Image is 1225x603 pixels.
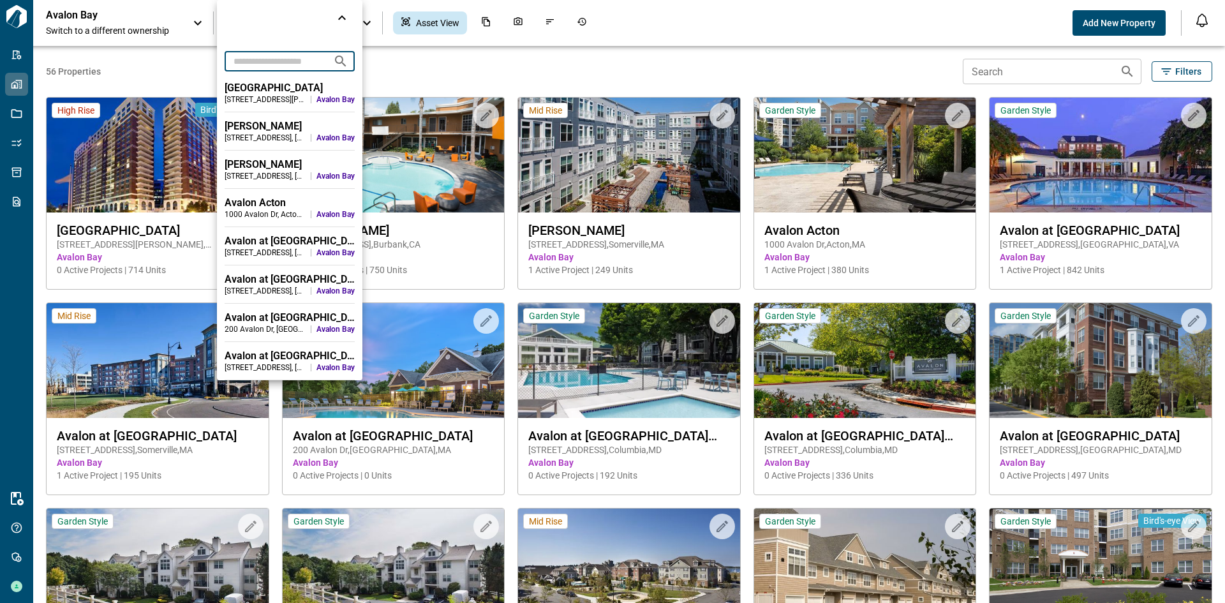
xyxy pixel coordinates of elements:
[225,324,306,334] div: 200 Avalon Dr , [GEOGRAPHIC_DATA] , [GEOGRAPHIC_DATA]
[328,48,353,74] button: Search projects
[225,197,355,209] div: Avalon Acton
[225,311,355,324] div: Avalon at [GEOGRAPHIC_DATA]
[316,94,355,105] span: Avalon Bay
[225,171,306,181] div: [STREET_ADDRESS] , [GEOGRAPHIC_DATA] , [GEOGRAPHIC_DATA]
[225,235,355,248] div: Avalon at [GEOGRAPHIC_DATA]
[225,94,306,105] div: [STREET_ADDRESS][PERSON_NAME] , [GEOGRAPHIC_DATA] , [GEOGRAPHIC_DATA]
[225,82,355,94] div: [GEOGRAPHIC_DATA]
[316,286,355,296] span: Avalon Bay
[225,120,355,133] div: [PERSON_NAME]
[225,158,355,171] div: [PERSON_NAME]
[225,286,306,296] div: [STREET_ADDRESS] , [GEOGRAPHIC_DATA] , [GEOGRAPHIC_DATA]
[316,209,355,220] span: Avalon Bay
[225,209,306,220] div: 1000 Avalon Dr , Acton , [GEOGRAPHIC_DATA]
[316,133,355,143] span: Avalon Bay
[316,171,355,181] span: Avalon Bay
[316,324,355,334] span: Avalon Bay
[225,273,355,286] div: Avalon at [GEOGRAPHIC_DATA]
[225,133,306,143] div: [STREET_ADDRESS] , [GEOGRAPHIC_DATA] , [GEOGRAPHIC_DATA]
[316,362,355,373] span: Avalon Bay
[225,362,306,373] div: [STREET_ADDRESS] , [GEOGRAPHIC_DATA] , MD
[225,350,355,362] div: Avalon at [GEOGRAPHIC_DATA][PERSON_NAME]
[316,248,355,258] span: Avalon Bay
[225,248,306,258] div: [STREET_ADDRESS] , [GEOGRAPHIC_DATA] , [GEOGRAPHIC_DATA]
